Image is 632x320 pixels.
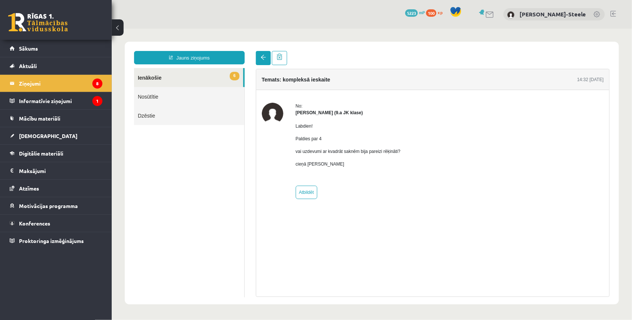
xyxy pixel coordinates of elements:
[184,132,289,139] p: cieņā [PERSON_NAME]
[10,110,102,127] a: Mācību materiāli
[10,57,102,74] a: Aktuāli
[19,132,77,139] span: [DEMOGRAPHIC_DATA]
[19,115,60,122] span: Mācību materiāli
[405,9,418,17] span: 5223
[22,77,133,96] a: Dzēstie
[184,119,289,126] p: vai uzdevumi ar kvadrāt saknēm bija pareizi rēķināti?
[19,202,78,209] span: Motivācijas programma
[10,92,102,109] a: Informatīvie ziņojumi1
[92,96,102,106] i: 1
[507,11,515,19] img: Ēriks Jurģis Zuments-Steele
[10,215,102,232] a: Konferences
[19,185,39,192] span: Atzīmes
[426,9,436,17] span: 100
[19,237,84,244] span: Proktoringa izmēģinājums
[8,13,68,32] a: Rīgas 1. Tālmācības vidusskola
[10,232,102,249] a: Proktoringa izmēģinājums
[184,157,206,170] a: Atbildēt
[10,127,102,144] a: [DEMOGRAPHIC_DATA]
[419,9,425,15] span: mP
[118,43,128,52] span: 6
[184,74,289,81] div: No:
[10,145,102,162] a: Digitālie materiāli
[150,48,219,54] h4: Temats: kompleksā ieskaite
[19,63,37,69] span: Aktuāli
[150,74,172,96] img: Jana Anna Kārkliņa
[405,9,425,15] a: 5223 mP
[19,45,38,52] span: Sākums
[466,48,492,54] div: 14:32 [DATE]
[92,79,102,89] i: 8
[184,94,289,101] p: Labdien!
[184,81,251,87] strong: [PERSON_NAME] (9.a JK klase)
[22,39,131,58] a: 6Ienākošie
[19,220,50,227] span: Konferences
[19,92,102,109] legend: Informatīvie ziņojumi
[10,75,102,92] a: Ziņojumi8
[19,75,102,92] legend: Ziņojumi
[184,107,289,113] p: Paldies par 4
[22,22,133,36] a: Jauns ziņojums
[10,40,102,57] a: Sākums
[10,162,102,179] a: Maksājumi
[19,162,102,179] legend: Maksājumi
[426,9,446,15] a: 100 xp
[438,9,442,15] span: xp
[10,180,102,197] a: Atzīmes
[10,197,102,214] a: Motivācijas programma
[520,10,586,18] a: [PERSON_NAME]-Steele
[19,150,63,157] span: Digitālie materiāli
[22,58,133,77] a: Nosūtītie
